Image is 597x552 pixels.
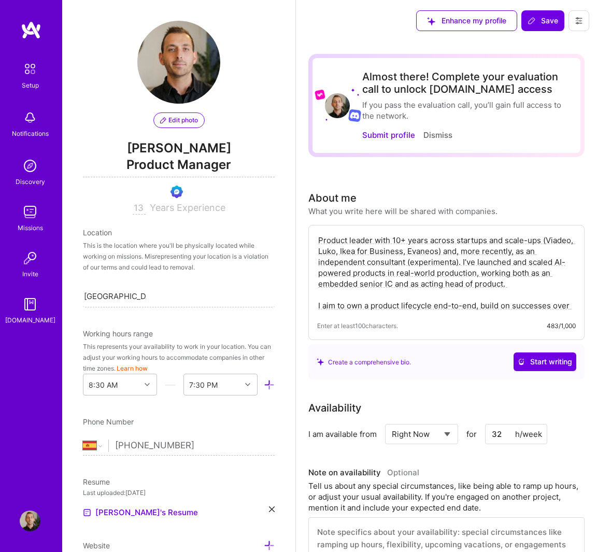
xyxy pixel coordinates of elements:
img: bell [20,107,40,128]
input: XX [133,202,146,215]
img: Invite [20,248,40,268]
button: Submit profile [362,130,415,140]
span: Start writing [518,357,572,367]
div: I am available from [308,429,377,440]
img: guide book [20,294,40,315]
img: Discord logo [348,109,361,122]
i: icon HorizontalInLineDivider [165,379,176,390]
div: Almost there! Complete your evaluation call to unlock [DOMAIN_NAME] access [362,70,568,95]
div: Discovery [16,176,45,187]
span: [PERSON_NAME] [83,140,275,156]
button: Edit photo [153,112,205,128]
div: Last uploaded: [DATE] [83,487,275,498]
button: Learn how [117,363,148,374]
i: icon Chevron [145,382,150,387]
i: icon PencilPurple [160,117,166,123]
div: Availability [308,400,361,416]
i: icon Chevron [245,382,250,387]
img: Lyft logo [315,89,325,100]
span: Years Experience [150,202,225,213]
img: User Avatar [137,21,220,104]
input: +1 (000) 000-0000 [115,431,275,461]
div: Invite [22,268,38,279]
span: Website [83,541,110,550]
img: setup [19,58,41,80]
div: Setup [22,80,39,91]
span: Optional [387,468,419,477]
img: User Avatar [20,511,40,531]
textarea: Product leader with 10+ years across startups and scale-ups (Viadeo, Luko, Ikea for Business, Eva... [317,234,576,312]
div: Note on availability [308,465,419,480]
a: [PERSON_NAME]'s Resume [83,506,198,519]
img: logo [21,21,41,39]
div: If you pass the evaluation call, you’ll gain full access to the network. [362,100,568,121]
span: Phone Number [83,417,134,426]
div: This is the location where you'll be physically located while working on missions. Misrepresentin... [83,240,275,273]
div: Create a comprehensive bio. [317,357,411,367]
div: h/week [515,429,542,440]
div: 483/1,000 [547,320,576,331]
input: XX [485,424,547,444]
span: Save [528,16,558,26]
span: Resume [83,477,110,486]
img: User Avatar [325,93,350,118]
div: About me [308,190,357,206]
img: Resume [83,508,91,517]
div: Location [83,227,275,238]
a: User Avatar [17,511,43,531]
div: Missions [18,222,43,233]
img: discovery [20,155,40,176]
div: Tell us about any special circumstances, like being able to ramp up hours, or adjust your usual a... [308,480,585,513]
button: Start writing [514,352,576,371]
span: Enter at least 100 characters. [317,320,398,331]
img: teamwork [20,202,40,222]
div: Notifications [12,128,49,139]
span: Enhance my profile [427,16,506,26]
img: Evaluation Call Booked [170,186,183,198]
button: Dismiss [423,130,452,140]
div: 8:30 AM [89,379,118,390]
span: Working hours range [83,329,153,338]
span: for [466,429,477,440]
i: icon SuggestedTeams [317,358,324,365]
div: This represents your availability to work in your location. You can adjust your working hours to ... [83,341,275,374]
div: [DOMAIN_NAME] [5,315,55,325]
button: Enhance my profile [416,10,517,31]
div: What you write here will be shared with companies. [308,206,497,217]
div: 7:30 PM [189,379,218,390]
i: icon SuggestedTeams [427,17,435,25]
span: Product Manager [83,156,275,177]
i: icon Close [269,506,275,512]
button: Save [521,10,564,31]
i: icon CrystalBallWhite [518,358,525,365]
span: Edit photo [160,116,198,125]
